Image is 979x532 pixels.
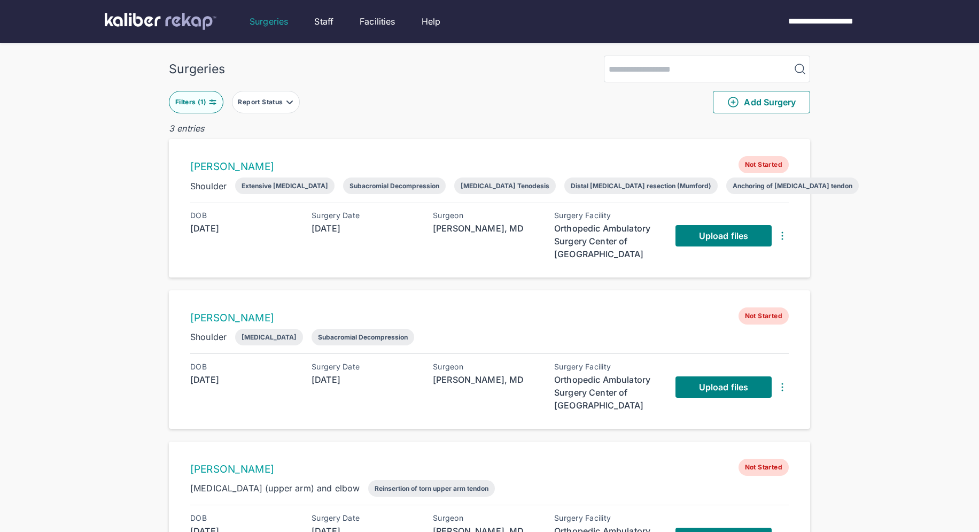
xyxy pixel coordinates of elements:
[190,514,297,522] div: DOB
[105,13,216,30] img: kaliber labs logo
[713,91,810,113] button: Add Surgery
[312,363,418,371] div: Surgery Date
[190,363,297,371] div: DOB
[190,222,297,235] div: [DATE]
[699,382,748,392] span: Upload files
[238,98,285,106] div: Report Status
[675,376,772,398] a: Upload files
[433,363,540,371] div: Surgeon
[739,156,789,173] span: Not Started
[232,91,300,113] button: Report Status
[190,180,227,192] div: Shoulder
[318,333,408,341] div: Subacromial Decompression
[776,381,789,394] img: DotsThreeVertical.31cb0eda.svg
[242,333,297,341] div: [MEDICAL_DATA]
[285,98,294,106] img: filter-caret-down-grey.b3560631.svg
[571,182,711,190] div: Distal [MEDICAL_DATA] resection (Mumford)
[554,211,661,220] div: Surgery Facility
[554,514,661,522] div: Surgery Facility
[190,160,274,173] a: [PERSON_NAME]
[554,373,661,412] div: Orthopedic Ambulatory Surgery Center of [GEOGRAPHIC_DATA]
[727,96,740,109] img: PlusCircleGreen.5fd88d77.svg
[169,61,225,76] div: Surgeries
[375,484,488,492] div: Reinsertion of torn upper arm tendon
[169,122,810,135] div: 3 entries
[776,229,789,242] img: DotsThreeVertical.31cb0eda.svg
[699,230,748,241] span: Upload files
[175,98,208,106] div: Filters ( 1 )
[190,463,274,475] a: [PERSON_NAME]
[190,312,274,324] a: [PERSON_NAME]
[169,91,223,113] button: Filters (1)
[208,98,217,106] img: faders-horizontal-teal.edb3eaa8.svg
[312,514,418,522] div: Surgery Date
[250,15,288,28] a: Surgeries
[242,182,328,190] div: Extensive [MEDICAL_DATA]
[433,211,540,220] div: Surgeon
[433,373,540,386] div: [PERSON_NAME], MD
[349,182,439,190] div: Subacromial Decompression
[312,373,418,386] div: [DATE]
[794,63,806,75] img: MagnifyingGlass.1dc66aab.svg
[675,225,772,246] a: Upload files
[360,15,395,28] a: Facilities
[433,514,540,522] div: Surgeon
[314,15,333,28] a: Staff
[190,482,360,495] div: [MEDICAL_DATA] (upper arm) and elbow
[727,96,796,109] span: Add Surgery
[312,211,418,220] div: Surgery Date
[461,182,549,190] div: [MEDICAL_DATA] Tenodesis
[739,459,789,476] span: Not Started
[312,222,418,235] div: [DATE]
[190,330,227,343] div: Shoulder
[190,373,297,386] div: [DATE]
[190,211,297,220] div: DOB
[554,222,661,260] div: Orthopedic Ambulatory Surgery Center of [GEOGRAPHIC_DATA]
[554,363,661,371] div: Surgery Facility
[422,15,441,28] a: Help
[739,307,789,325] span: Not Started
[733,182,852,190] div: Anchoring of [MEDICAL_DATA] tendon
[433,222,540,235] div: [PERSON_NAME], MD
